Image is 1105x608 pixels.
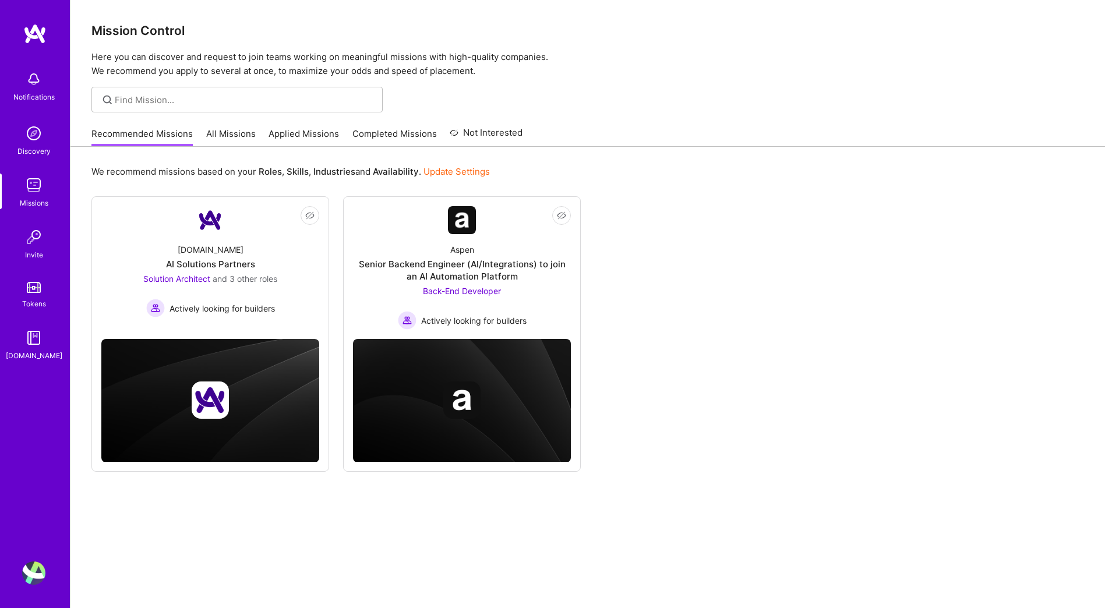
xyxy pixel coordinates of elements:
[91,128,193,147] a: Recommended Missions
[22,174,45,197] img: teamwork
[101,206,319,329] a: Company Logo[DOMAIN_NAME]AI Solutions PartnersSolution Architect and 3 other rolesActively lookin...
[22,122,45,145] img: discovery
[170,302,275,314] span: Actively looking for builders
[269,128,339,147] a: Applied Missions
[91,50,1084,78] p: Here you can discover and request to join teams working on meaningful missions with high-quality ...
[19,561,48,585] a: User Avatar
[353,206,571,330] a: Company LogoAspenSenior Backend Engineer (AI/Integrations) to join an AI Automation PlatformBack-...
[443,381,481,419] img: Company logo
[423,166,490,177] a: Update Settings
[373,166,419,177] b: Availability
[101,93,114,107] i: icon SearchGrey
[450,243,474,256] div: Aspen
[166,258,255,270] div: AI Solutions Partners
[22,561,45,585] img: User Avatar
[398,311,416,330] img: Actively looking for builders
[259,166,282,177] b: Roles
[352,128,437,147] a: Completed Missions
[20,197,48,209] div: Missions
[22,298,46,310] div: Tokens
[196,206,224,234] img: Company Logo
[101,339,319,462] img: cover
[22,225,45,249] img: Invite
[25,249,43,261] div: Invite
[287,166,309,177] b: Skills
[353,339,571,462] img: cover
[13,91,55,103] div: Notifications
[450,126,523,147] a: Not Interested
[91,23,1084,38] h3: Mission Control
[115,94,374,106] input: Find Mission...
[27,282,41,293] img: tokens
[206,128,256,147] a: All Missions
[146,299,165,317] img: Actively looking for builders
[448,206,476,234] img: Company Logo
[313,166,355,177] b: Industries
[192,381,229,419] img: Company logo
[557,211,566,220] i: icon EyeClosed
[23,23,47,44] img: logo
[22,68,45,91] img: bell
[6,349,62,362] div: [DOMAIN_NAME]
[353,258,571,282] div: Senior Backend Engineer (AI/Integrations) to join an AI Automation Platform
[178,243,243,256] div: [DOMAIN_NAME]
[22,326,45,349] img: guide book
[421,314,527,327] span: Actively looking for builders
[213,274,277,284] span: and 3 other roles
[143,274,210,284] span: Solution Architect
[91,165,490,178] p: We recommend missions based on your , , and .
[305,211,315,220] i: icon EyeClosed
[423,286,501,296] span: Back-End Developer
[17,145,51,157] div: Discovery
